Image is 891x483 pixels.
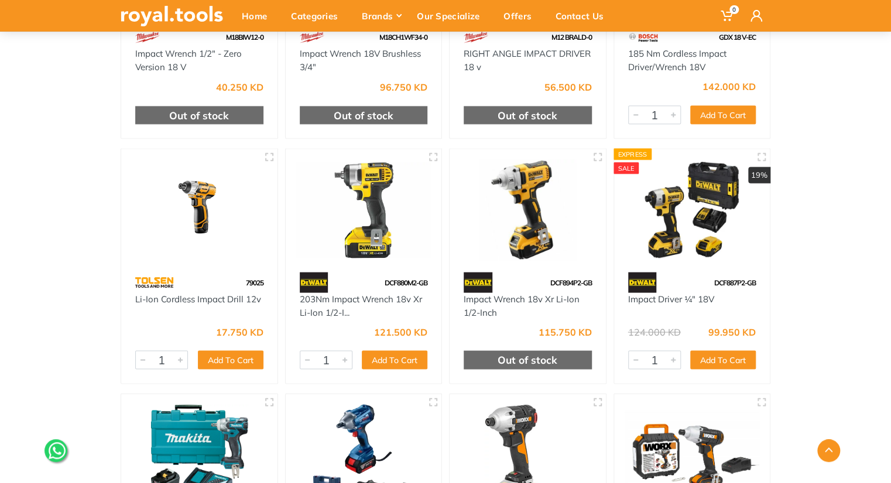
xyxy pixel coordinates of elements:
span: DCF880M2-GB [385,278,427,287]
div: Express [614,148,652,160]
img: Royal Tools - 203Nm Impact Wrench 18v Xr Li-Ion 1/2-Inch [296,159,431,260]
a: 203Nm Impact Wrench 18v Xr Li-Ion 1/2-I... [300,293,422,318]
a: Impact Wrench 18v Xr Li-Ion 1/2-Inch [464,293,580,318]
div: Contact Us [547,4,619,28]
div: Offers [495,4,547,28]
div: Categories [283,4,354,28]
span: 79025 [246,278,263,287]
img: Royal Tools - Impact Driver ¼ [625,159,760,260]
img: 64.webp [135,272,173,292]
div: Our Specialize [409,4,495,28]
div: 40.250 KD [216,82,263,92]
div: 99.950 KD [708,327,756,336]
div: 56.500 KD [544,82,592,92]
a: 185 Nm Cordless Impact Driver/Wrench 18V [628,48,726,73]
div: Out of stock [300,106,428,125]
div: 19% [748,167,770,183]
span: DCF887P2-GB [714,278,756,287]
a: Li-Ion Cordless Impact Drill 12v [135,293,261,304]
div: Out of stock [464,106,592,125]
div: 17.750 KD [216,327,263,336]
img: Royal Tools - Li-Ion Cordless Impact Drill 12v [132,159,267,260]
div: 121.500 KD [374,327,427,336]
div: 96.750 KD [380,82,427,92]
img: 45.webp [300,272,328,292]
div: SALE [614,162,639,174]
div: Home [234,4,283,28]
span: 0 [729,5,739,14]
a: Impact Driver ¼" 18V [628,293,714,304]
img: 45.webp [628,272,657,292]
div: Brands [354,4,409,28]
span: M18BIW12-0 [226,33,263,42]
a: Impact Wrench 18V Brushless 3/4" [300,48,421,73]
div: 115.750 KD [539,327,592,336]
img: 68.webp [300,27,324,47]
span: DCF894P2-GB [550,278,592,287]
img: 68.webp [464,27,488,47]
img: 68.webp [135,27,160,47]
a: RIGHT ANGLE IMPACT DRIVER 18 v [464,48,591,73]
div: 142.000 KD [702,82,756,91]
button: Add To Cart [690,105,756,124]
span: M18CH1WF34-0 [379,33,427,42]
div: 124.000 KD [628,327,681,336]
img: Royal Tools - Impact Wrench 18v Xr Li-Ion 1/2-Inch [460,159,595,260]
img: 55.webp [628,27,659,47]
a: Impact Wrench 1/2" - Zero Version 18 V [135,48,242,73]
img: royal.tools Logo [121,6,223,26]
img: 45.webp [464,272,492,292]
button: Add To Cart [362,350,427,369]
span: GDX 18 V-EC [719,33,756,42]
button: Add To Cart [690,350,756,369]
button: Add To Cart [198,350,263,369]
span: M12 BRALD-0 [551,33,592,42]
div: Out of stock [464,350,592,369]
div: Out of stock [135,106,263,125]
